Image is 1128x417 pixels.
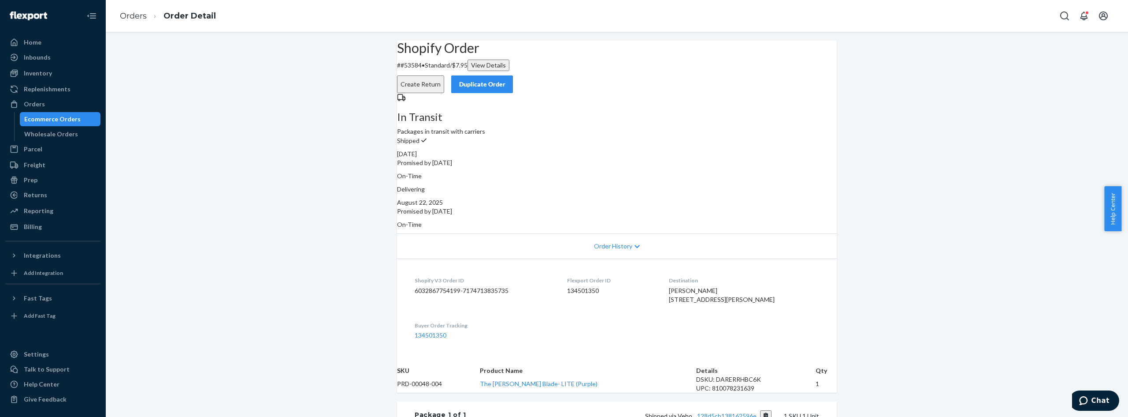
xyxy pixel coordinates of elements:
[24,222,42,231] div: Billing
[451,75,513,93] button: Duplicate Order
[5,50,100,64] a: Inbounds
[696,375,816,384] div: DSKU: DARERRHBC6K
[415,322,553,329] dt: Buyer Order Tracking
[24,161,45,169] div: Freight
[397,111,837,123] h3: In Transit
[24,191,47,199] div: Returns
[471,61,506,70] div: View Details
[594,242,632,251] span: Order History
[24,294,52,303] div: Fast Tags
[480,380,597,387] a: The [PERSON_NAME] Blade- LITE (Purple)
[5,266,100,280] a: Add Integration
[5,35,100,49] a: Home
[5,66,100,80] a: Inventory
[567,277,655,284] dt: Flexport Order ID
[5,248,100,263] button: Integrations
[24,38,41,47] div: Home
[5,362,100,376] button: Talk to Support
[397,111,837,136] div: Packages in transit with carriers
[397,136,837,145] p: Shipped
[24,145,42,154] div: Parcel
[669,277,819,284] dt: Destination
[1095,7,1112,25] button: Open account menu
[669,287,775,303] span: [PERSON_NAME] [STREET_ADDRESS][PERSON_NAME]
[415,277,553,284] dt: Shopify V3 Order ID
[480,366,697,375] th: Product Name
[567,286,655,295] dd: 134501350
[24,207,53,215] div: Reporting
[24,251,61,260] div: Integrations
[5,392,100,406] button: Give Feedback
[24,115,81,124] div: Ecommerce Orders
[422,61,425,69] span: •
[83,7,100,25] button: Close Navigation
[397,185,837,194] p: Delivering
[5,173,100,187] a: Prep
[20,112,101,126] a: Ecommerce Orders
[696,366,816,375] th: Details
[5,204,100,218] a: Reporting
[24,269,63,277] div: Add Integration
[397,366,480,375] th: SKU
[24,380,59,389] div: Help Center
[24,395,67,404] div: Give Feedback
[425,61,450,69] span: Standard
[24,365,70,374] div: Talk to Support
[468,60,509,71] button: View Details
[816,375,837,393] td: 1
[1075,7,1093,25] button: Open notifications
[397,75,444,93] button: Create Return
[696,384,816,393] div: UPC: 810078231639
[5,82,100,96] a: Replenishments
[5,309,100,323] a: Add Fast Tag
[397,150,837,158] div: [DATE]
[1072,391,1119,413] iframe: Opens a widget where you can chat to one of our agents
[163,11,216,21] a: Order Detail
[24,69,52,78] div: Inventory
[24,85,70,94] div: Replenishments
[5,97,100,111] a: Orders
[5,142,100,156] a: Parcel
[1104,186,1121,231] button: Help Center
[20,127,101,141] a: Wholesale Orders
[5,220,100,234] a: Billing
[120,11,147,21] a: Orders
[415,331,446,339] a: 134501350
[113,3,223,29] ol: breadcrumbs
[397,41,837,55] h2: Shopify Order
[415,286,553,295] dd: 6032867754199-7174713835735
[10,11,47,20] img: Flexport logo
[24,312,56,319] div: Add Fast Tag
[397,198,837,207] div: August 22, 2025
[397,220,837,229] p: On-Time
[24,130,78,139] div: Wholesale Orders
[5,188,100,202] a: Returns
[24,100,45,109] div: Orders
[5,347,100,361] a: Settings
[397,207,837,216] p: Promised by [DATE]
[5,377,100,391] a: Help Center
[397,172,837,180] p: On-Time
[24,53,51,62] div: Inbounds
[816,366,837,375] th: Qty
[24,350,49,359] div: Settings
[397,60,837,71] p: # #53584 / $7.95
[5,291,100,305] button: Fast Tags
[5,158,100,172] a: Freight
[1056,7,1073,25] button: Open Search Box
[24,176,37,184] div: Prep
[397,158,837,167] p: Promised by [DATE]
[397,375,480,393] td: PRD-00048-004
[459,80,505,89] div: Duplicate Order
